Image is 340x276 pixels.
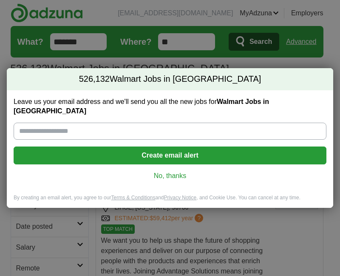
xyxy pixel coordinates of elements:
[14,147,326,164] button: Create email alert
[20,171,320,181] a: No, thanks
[14,97,326,116] label: Leave us your email address and we'll send you all the new jobs for
[7,68,333,90] h2: Walmart Jobs in [GEOGRAPHIC_DATA]
[111,195,155,201] a: Terms & Conditions
[79,73,110,85] span: 526,132
[14,98,269,115] strong: Walmart Jobs in [GEOGRAPHIC_DATA]
[164,195,197,201] a: Privacy Notice
[7,194,333,208] div: By creating an email alert, you agree to our and , and Cookie Use. You can cancel at any time.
